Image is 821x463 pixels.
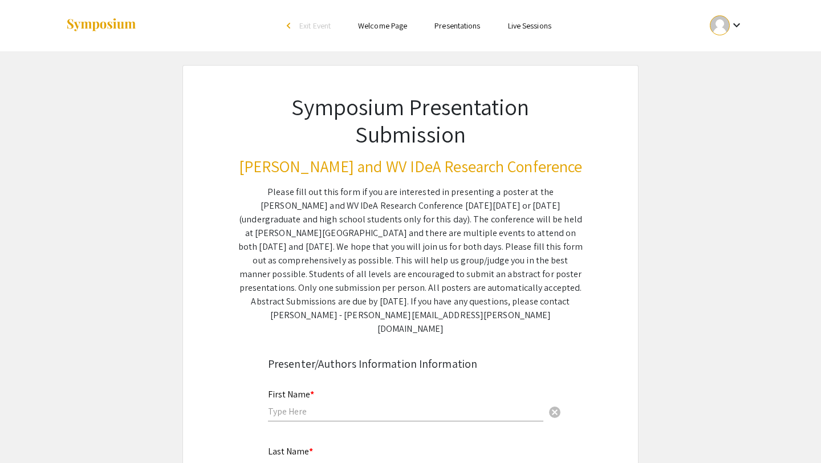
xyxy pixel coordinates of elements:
input: Type Here [268,405,543,417]
mat-label: First Name [268,388,314,400]
span: cancel [548,405,562,419]
h3: [PERSON_NAME] and WV IDeA Research Conference [238,157,583,176]
button: Clear [543,400,566,423]
a: Welcome Page [358,21,407,31]
span: Exit Event [299,21,331,31]
mat-label: Last Name [268,445,313,457]
mat-icon: Expand account dropdown [730,18,743,32]
div: Presenter/Authors Information Information [268,355,553,372]
div: arrow_back_ios [287,22,294,29]
a: Live Sessions [508,21,551,31]
button: Expand account dropdown [698,13,755,38]
div: Please fill out this form if you are interested in presenting a poster at the [PERSON_NAME] and W... [238,185,583,336]
a: Presentations [434,21,480,31]
img: Symposium by ForagerOne [66,18,137,33]
h1: Symposium Presentation Submission [238,93,583,148]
